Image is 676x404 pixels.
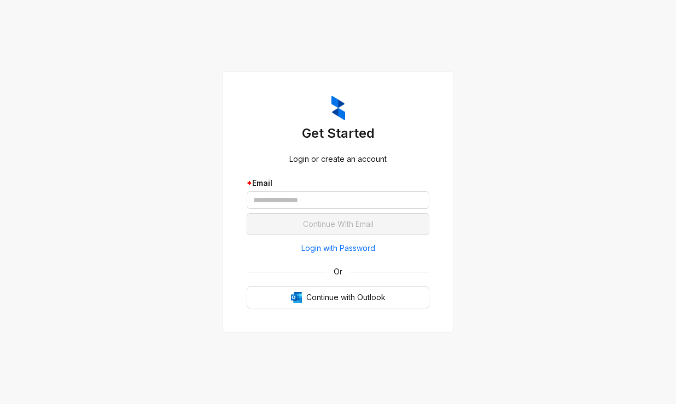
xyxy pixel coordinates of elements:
[301,242,375,254] span: Login with Password
[291,292,302,303] img: Outlook
[247,125,429,142] h3: Get Started
[306,291,386,303] span: Continue with Outlook
[247,286,429,308] button: OutlookContinue with Outlook
[326,266,350,278] span: Or
[247,177,429,189] div: Email
[247,239,429,257] button: Login with Password
[331,96,345,121] img: ZumaIcon
[247,153,429,165] div: Login or create an account
[247,213,429,235] button: Continue With Email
